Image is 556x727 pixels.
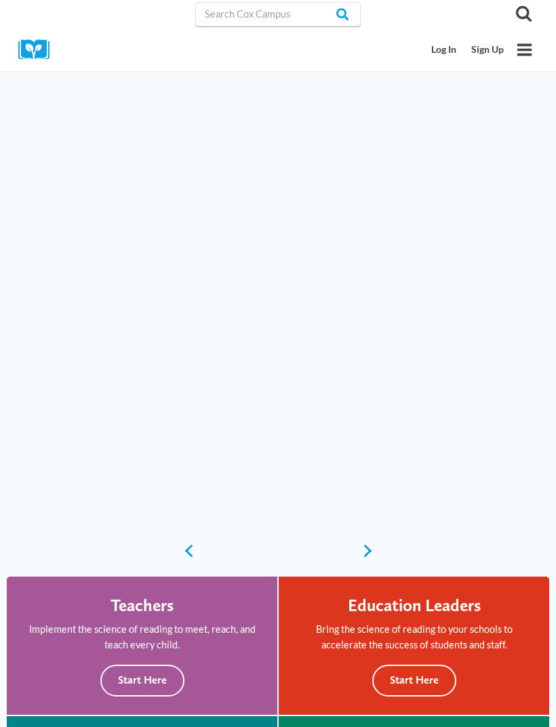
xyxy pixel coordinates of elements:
[279,577,549,715] a: Education Leaders Bring the science of reading to your schools to accelerate the success of stude...
[25,621,259,652] p: Implement the science of reading to meet, reach, and teach every child.
[195,2,361,26] input: Search Cox Campus
[424,37,511,62] nav: Secondary Mobile Navigation
[424,37,464,62] a: Log In
[348,595,481,615] h4: Education Leaders
[297,621,531,652] p: Bring the science of reading to your schools to accelerate the success of students and staff.
[176,537,380,564] div: content slider buttons
[372,665,456,697] button: Start Here
[18,39,59,60] img: Cox Campus
[100,665,184,697] button: Start Here
[7,577,277,715] a: Teachers Implement the science of reading to meet, reach, and teach every child. Start Here
[361,543,380,558] a: next
[464,37,511,62] a: Sign Up
[111,595,174,615] h4: Teachers
[511,37,538,63] button: Open menu
[176,543,195,558] a: previous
